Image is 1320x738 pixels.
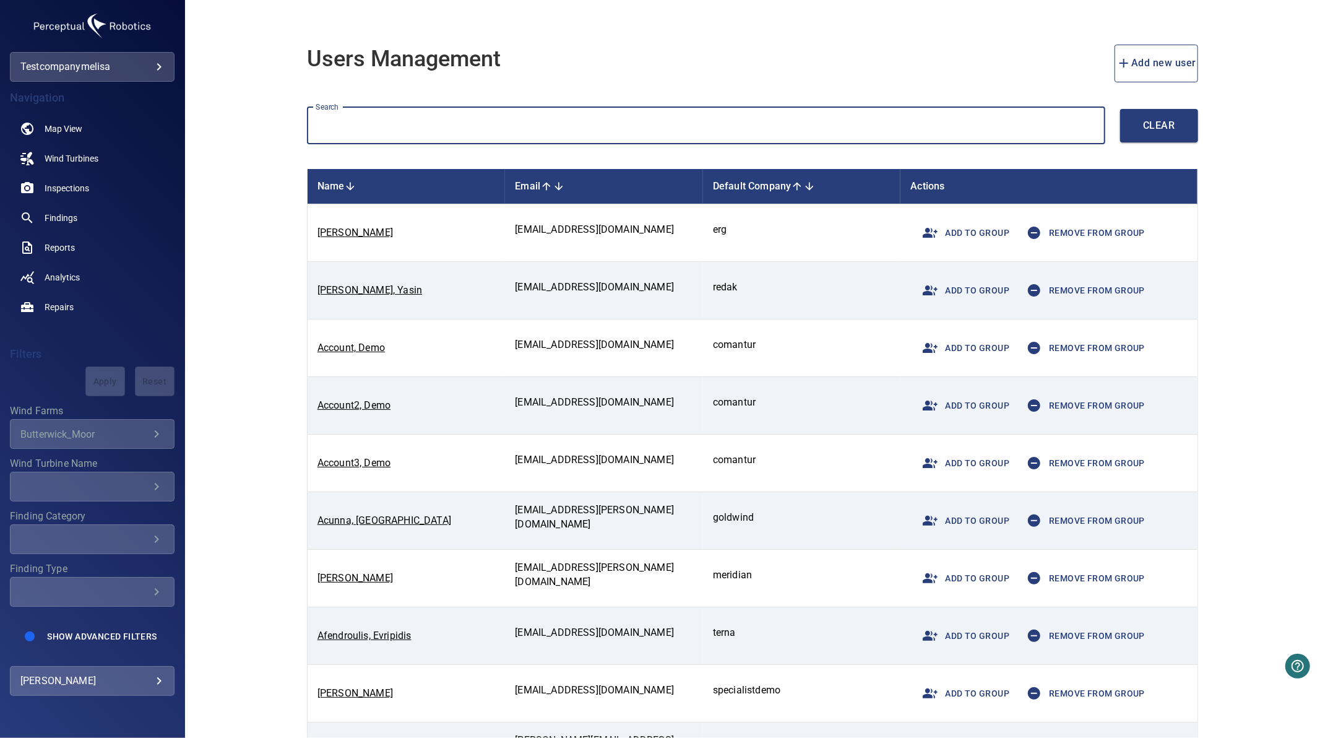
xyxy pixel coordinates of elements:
[45,152,98,165] span: Wind Turbines
[713,179,891,194] div: Default Company
[910,387,1014,424] button: Add to group
[1014,445,1150,482] button: Remove from group
[317,179,496,194] div: Name
[505,169,703,204] th: Toggle SortBy
[910,560,1014,597] button: Add to group
[317,284,422,296] a: [PERSON_NAME], Yasin
[910,617,1014,654] button: Add to group
[45,123,82,135] span: Map View
[713,223,891,237] p: erg
[10,577,175,607] div: Finding Type
[915,563,1009,593] span: Add to group
[713,626,891,640] p: terna
[10,92,175,104] h4: Navigation
[1019,218,1145,248] span: Remove from group
[703,169,901,204] th: Toggle SortBy
[910,179,1187,194] div: Actions
[45,241,75,254] span: Reports
[10,52,175,82] div: testcompanymelisa
[20,428,149,440] div: Butterwick_Moor
[308,169,506,204] th: Toggle SortBy
[307,47,501,72] h1: Users Management
[910,272,1014,309] button: Add to group
[713,338,891,352] p: comantur
[47,632,157,641] span: Show Advanced Filters
[915,333,1009,363] span: Add to group
[1145,117,1173,134] span: Clear
[1014,214,1150,251] button: Remove from group
[713,280,891,295] p: redak
[10,292,175,322] a: repairs noActive
[1014,675,1150,712] button: Remove from group
[515,396,693,410] p: [EMAIL_ADDRESS][DOMAIN_NAME]
[515,338,693,352] p: [EMAIL_ADDRESS][DOMAIN_NAME]
[915,679,1009,708] span: Add to group
[10,459,175,469] label: Wind Turbine Name
[515,453,693,467] p: [EMAIL_ADDRESS][DOMAIN_NAME]
[10,144,175,173] a: windturbines noActive
[317,457,390,469] a: Account3, Demo
[515,561,693,589] p: [EMAIL_ADDRESS][PERSON_NAME][DOMAIN_NAME]
[910,329,1014,367] button: Add to group
[1019,679,1145,708] span: Remove from group
[1120,109,1198,142] button: Clear
[10,263,175,292] a: analytics noActive
[10,233,175,263] a: reports noActive
[915,218,1009,248] span: Add to group
[45,212,77,224] span: Findings
[713,684,891,698] p: specialistdemo
[317,687,393,699] a: [PERSON_NAME]
[1014,329,1150,367] button: Remove from group
[20,671,164,691] div: [PERSON_NAME]
[10,203,175,233] a: findings noActive
[10,511,175,521] label: Finding Category
[40,627,164,646] button: Show Advanced Filters
[317,342,385,354] a: Account, Demo
[515,626,693,640] p: [EMAIL_ADDRESS][DOMAIN_NAME]
[10,173,175,203] a: inspections noActive
[10,472,175,501] div: Wind Turbine Name
[1014,272,1150,309] button: Remove from group
[30,10,154,42] img: testcompanymelisa-logo
[317,514,451,526] a: Acunna, [GEOGRAPHIC_DATA]
[317,630,412,641] a: Afendroulis, Evripidis
[1014,560,1150,597] button: Remove from group
[515,503,693,532] p: [EMAIL_ADDRESS][PERSON_NAME][DOMAIN_NAME]
[515,223,693,237] p: [EMAIL_ADDRESS][DOMAIN_NAME]
[10,564,175,574] label: Finding Type
[45,301,74,313] span: Repairs
[910,502,1014,539] button: Add to group
[20,57,164,77] div: testcompanymelisa
[10,348,175,360] h4: Filters
[915,448,1009,478] span: Add to group
[45,271,80,284] span: Analytics
[910,445,1014,482] button: Add to group
[10,419,175,449] div: Wind Farms
[910,214,1014,251] button: Add to group
[1019,448,1145,478] span: Remove from group
[1019,563,1145,593] span: Remove from group
[1019,391,1145,420] span: Remove from group
[915,391,1009,420] span: Add to group
[915,621,1009,651] span: Add to group
[910,675,1014,712] button: Add to group
[713,568,891,583] p: meridian
[1019,621,1145,651] span: Remove from group
[515,280,693,295] p: [EMAIL_ADDRESS][DOMAIN_NAME]
[713,511,891,525] p: goldwind
[1115,45,1198,82] button: add new user
[317,572,393,584] a: [PERSON_NAME]
[1019,333,1145,363] span: Remove from group
[713,453,891,467] p: comantur
[515,179,693,194] div: Email
[1014,502,1150,539] button: Remove from group
[317,399,390,411] a: Account2, Demo
[515,684,693,698] p: [EMAIL_ADDRESS][DOMAIN_NAME]
[915,506,1009,536] span: Add to group
[1019,506,1145,536] span: Remove from group
[1014,617,1150,654] button: Remove from group
[1014,387,1150,424] button: Remove from group
[1116,54,1196,72] span: Add new user
[10,114,175,144] a: map noActive
[317,227,393,238] a: [PERSON_NAME]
